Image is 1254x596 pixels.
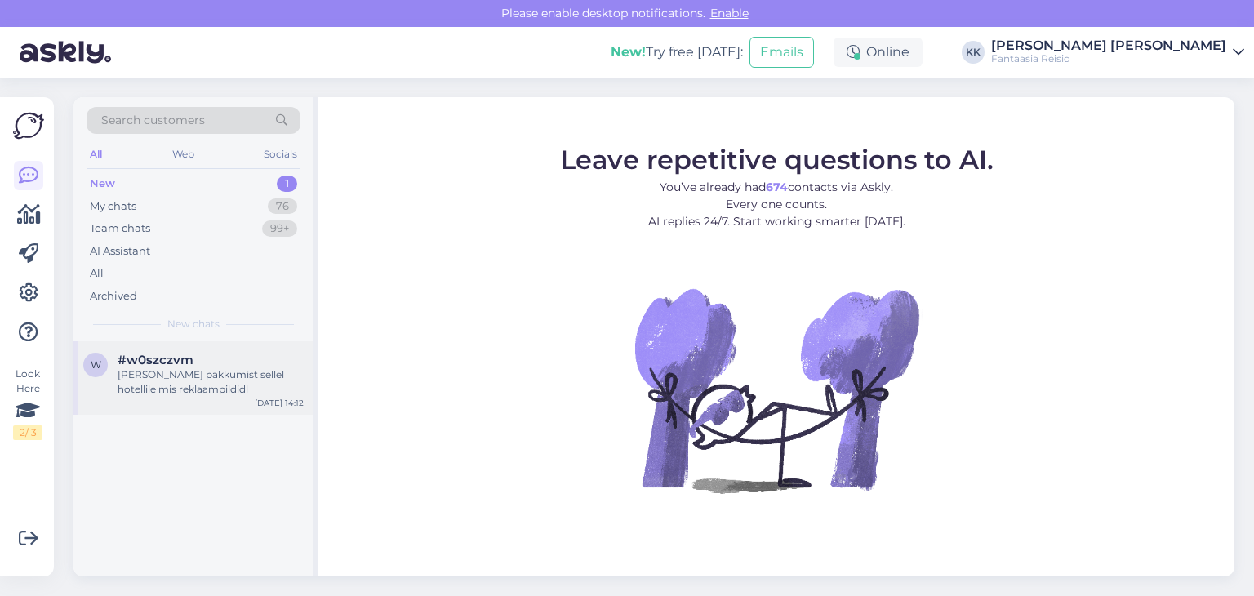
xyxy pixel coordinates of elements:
div: [PERSON_NAME] [PERSON_NAME] [991,39,1226,52]
span: Leave repetitive questions to AI. [560,143,994,175]
span: Enable [705,6,754,20]
span: New chats [167,317,220,331]
div: Web [169,144,198,165]
span: w [91,358,101,371]
div: 2 / 3 [13,425,42,440]
div: Fantaasia Reisid [991,52,1226,65]
div: Archived [90,288,137,305]
div: All [90,265,104,282]
div: Try free [DATE]: [611,42,743,62]
span: Search customers [101,112,205,129]
div: Look Here [13,367,42,440]
img: No Chat active [629,242,923,536]
div: 76 [268,198,297,215]
div: Socials [260,144,300,165]
div: 1 [277,176,297,192]
div: My chats [90,198,136,215]
div: [DATE] 14:12 [255,397,304,409]
div: AI Assistant [90,243,150,260]
div: [PERSON_NAME] pakkumist sellel hotellile mis reklaampildidl [118,367,304,397]
p: You’ve already had contacts via Askly. Every one counts. AI replies 24/7. Start working smarter [... [560,178,994,229]
span: #w0szczvm [118,353,193,367]
div: 99+ [262,220,297,237]
b: New! [611,44,646,60]
div: Online [834,38,923,67]
div: All [87,144,105,165]
div: Team chats [90,220,150,237]
b: 674 [766,179,788,193]
img: Askly Logo [13,110,44,141]
div: KK [962,41,985,64]
div: New [90,176,115,192]
button: Emails [749,37,814,68]
a: [PERSON_NAME] [PERSON_NAME]Fantaasia Reisid [991,39,1244,65]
